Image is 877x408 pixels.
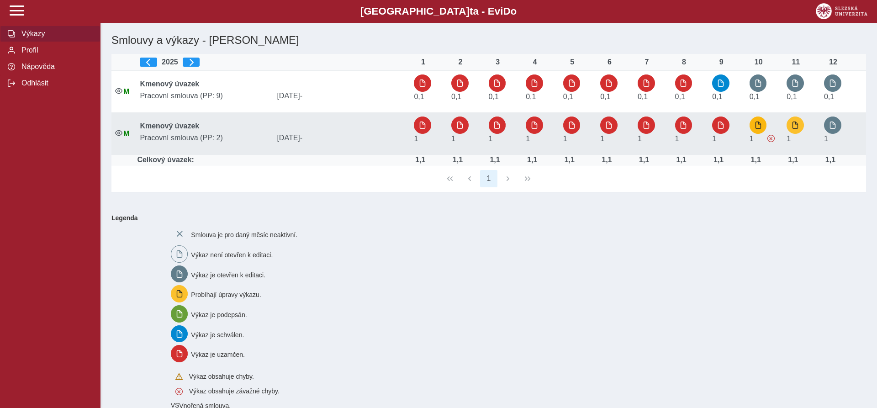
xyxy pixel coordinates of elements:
[821,156,840,164] div: Úvazek : 8,8 h / den. 44 h / týden.
[638,135,642,143] span: Úvazek : 8 h / den. 40 h / týden.
[560,156,579,164] div: Úvazek : 8,8 h / den. 44 h / týden.
[486,156,504,164] div: Úvazek : 8,8 h / den. 44 h / týden.
[108,30,743,50] h1: Smlouvy a výkazy - [PERSON_NAME]
[750,93,760,101] span: Úvazek : 0,8 h / den. 4 h / týden.
[638,58,656,66] div: 7
[414,93,424,101] span: Úvazek : 0,8 h / den. 4 h / týden.
[414,58,432,66] div: 1
[712,135,716,143] span: Úvazek : 8 h / den. 40 h / týden.
[526,135,530,143] span: Úvazek : 8 h / den. 40 h / týden.
[600,58,618,66] div: 6
[140,80,199,88] b: Kmenový úvazek
[712,58,730,66] div: 9
[638,93,648,101] span: Úvazek : 0,8 h / den. 4 h / týden.
[273,92,410,100] span: [DATE]
[451,58,470,66] div: 2
[115,129,122,137] i: Smlouva je aktivní
[523,156,541,164] div: Úvazek : 8,8 h / den. 44 h / týden.
[675,93,685,101] span: Úvazek : 0,8 h / den. 4 h / týden.
[300,92,302,100] span: -
[449,156,467,164] div: Úvazek : 8,8 h / den. 44 h / týden.
[675,58,693,66] div: 8
[489,135,493,143] span: Úvazek : 8 h / den. 40 h / týden.
[787,58,805,66] div: 11
[750,58,768,66] div: 10
[136,155,410,165] td: Celkový úvazek:
[191,351,245,358] span: Výkaz je uzamčen.
[824,135,828,143] span: Úvazek : 8 h / den. 40 h / týden.
[273,134,410,142] span: [DATE]
[140,58,407,67] div: 2025
[115,87,122,95] i: Smlouva je aktivní
[563,58,581,66] div: 5
[712,93,722,101] span: Úvazek : 0,8 h / den. 4 h / týden.
[470,5,473,17] span: t
[489,58,507,66] div: 3
[189,373,254,380] span: Výkaz obsahuje chyby.
[300,134,302,142] span: -
[600,135,604,143] span: Úvazek : 8 h / den. 40 h / týden.
[27,5,850,17] b: [GEOGRAPHIC_DATA] a - Evi
[824,93,834,101] span: Úvazek : 0,8 h / den. 4 h / týden.
[191,331,244,338] span: Výkaz je schválen.
[19,63,93,71] span: Nápověda
[526,93,536,101] span: Úvazek : 0,8 h / den. 4 h / týden.
[480,170,497,187] button: 1
[526,58,544,66] div: 4
[191,251,273,259] span: Výkaz není otevřen k editaci.
[136,92,273,100] span: Pracovní smlouva (PP: 9)
[709,156,728,164] div: Úvazek : 8,8 h / den. 44 h / týden.
[784,156,802,164] div: Úvazek : 8,8 h / den. 44 h / týden.
[511,5,517,17] span: o
[489,93,499,101] span: Úvazek : 0,8 h / den. 4 h / týden.
[672,156,691,164] div: Úvazek : 8,8 h / den. 44 h / týden.
[787,135,791,143] span: Úvazek : 8 h / den. 40 h / týden.
[414,135,418,143] span: Úvazek : 8 h / den. 40 h / týden.
[451,135,455,143] span: Úvazek : 8 h / den. 40 h / týden.
[675,135,679,143] span: Úvazek : 8 h / den. 40 h / týden.
[816,3,867,19] img: logo_web_su.png
[189,387,280,395] span: Výkaz obsahuje závažné chyby.
[136,134,273,142] span: Pracovní smlouva (PP: 2)
[411,156,429,164] div: Úvazek : 8,8 h / den. 44 h / týden.
[747,156,765,164] div: Úvazek : 8,8 h / den. 44 h / týden.
[19,46,93,54] span: Profil
[191,271,265,278] span: Výkaz je otevřen k editaci.
[750,135,754,143] span: Úvazek : 8 h / den. 40 h / týden.
[191,291,261,298] span: Probíhají úpravy výkazu.
[140,122,199,130] b: Kmenový úvazek
[19,30,93,38] span: Výkazy
[635,156,653,164] div: Úvazek : 8,8 h / den. 44 h / týden.
[19,79,93,87] span: Odhlásit
[824,58,842,66] div: 12
[600,93,610,101] span: Úvazek : 0,8 h / den. 4 h / týden.
[108,211,862,225] b: Legenda
[597,156,616,164] div: Úvazek : 8,8 h / den. 44 h / týden.
[123,130,129,138] span: Údaje souhlasí s údaji v Magionu
[451,93,461,101] span: Úvazek : 0,8 h / den. 4 h / týden.
[563,135,567,143] span: Úvazek : 8 h / den. 40 h / týden.
[191,311,247,318] span: Výkaz je podepsán.
[563,93,573,101] span: Úvazek : 0,8 h / den. 4 h / týden.
[503,5,510,17] span: D
[787,93,797,101] span: Úvazek : 0,8 h / den. 4 h / týden.
[191,231,297,238] span: Smlouva je pro daný měsíc neaktivní.
[767,135,775,142] span: Výkaz obsahuje závažné chyby.
[123,88,129,95] span: Údaje souhlasí s údaji v Magionu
